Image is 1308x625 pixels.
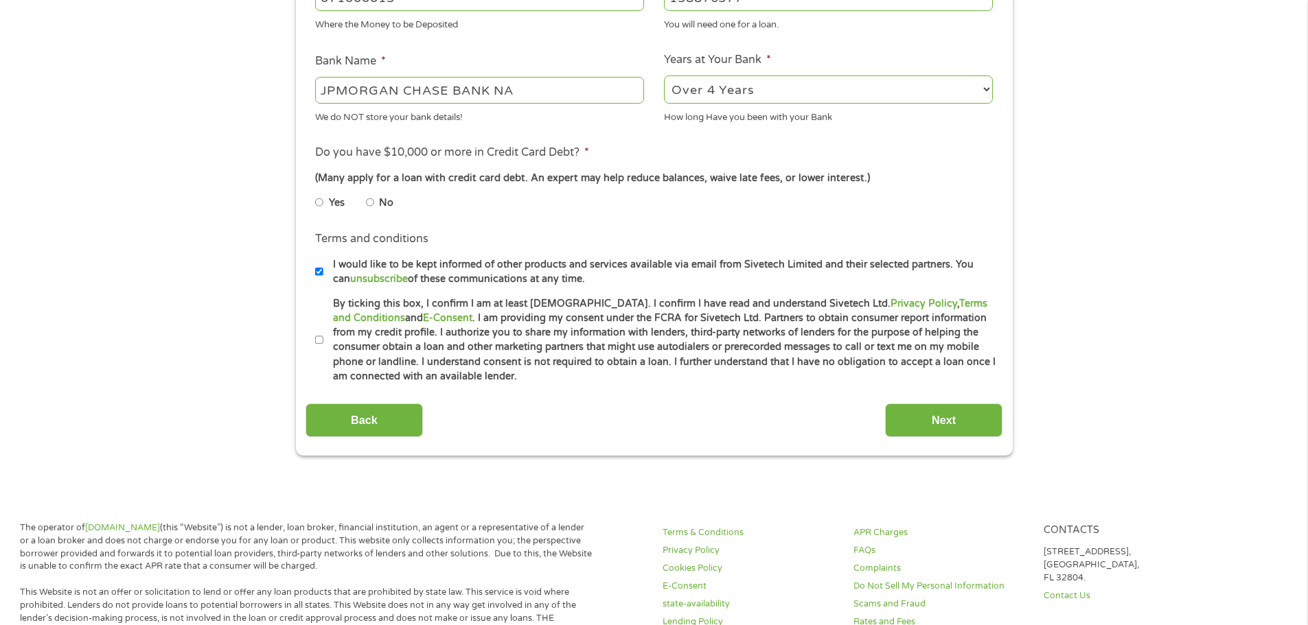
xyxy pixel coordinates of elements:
[315,14,644,32] div: Where the Money to be Deposited
[329,196,345,211] label: Yes
[333,298,987,324] a: Terms and Conditions
[350,273,408,285] a: unsubscribe
[853,562,1028,575] a: Complaints
[85,522,160,533] a: [DOMAIN_NAME]
[1044,545,1218,585] p: [STREET_ADDRESS], [GEOGRAPHIC_DATA], FL 32804.
[323,257,997,287] label: I would like to be kept informed of other products and services available via email from Sivetech...
[891,298,957,309] a: Privacy Policy
[853,598,1028,611] a: Scams and Fraud
[315,145,589,160] label: Do you have $10,000 or more in Credit Card Debt?
[315,171,992,186] div: (Many apply for a loan with credit card debt. An expert may help reduce balances, waive late fees...
[885,403,1002,437] input: Next
[664,53,771,67] label: Years at Your Bank
[663,580,837,593] a: E-Consent
[663,598,837,611] a: state-availability
[323,296,997,384] label: By ticking this box, I confirm I am at least [DEMOGRAPHIC_DATA]. I confirm I have read and unders...
[664,14,993,32] div: You will need one for a loan.
[315,106,644,124] div: We do NOT store your bank details!
[1044,524,1218,537] h4: Contacts
[423,312,472,324] a: E-Consent
[663,562,837,575] a: Cookies Policy
[20,521,593,574] p: The operator of (this “Website”) is not a lender, loan broker, financial institution, an agent or...
[663,544,837,557] a: Privacy Policy
[853,526,1028,539] a: APR Charges
[379,196,393,211] label: No
[853,544,1028,557] a: FAQs
[1044,589,1218,602] a: Contact Us
[663,526,837,539] a: Terms & Conditions
[315,54,386,69] label: Bank Name
[853,580,1028,593] a: Do Not Sell My Personal Information
[306,403,423,437] input: Back
[664,106,993,124] div: How long Have you been with your Bank
[315,232,428,246] label: Terms and conditions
